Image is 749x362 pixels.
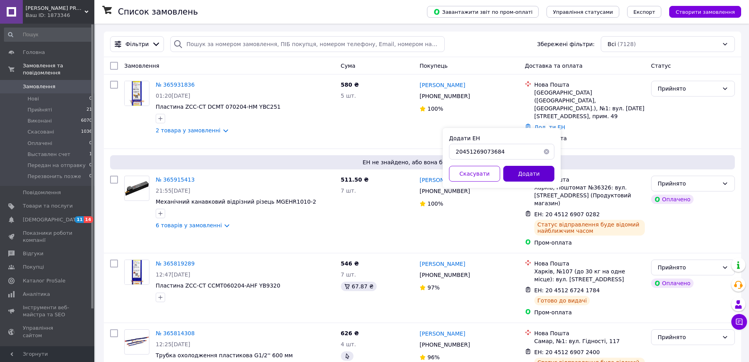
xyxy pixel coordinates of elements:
button: Експорт [627,6,662,18]
span: 21:55[DATE] [156,187,190,194]
span: Оплачені [28,140,52,147]
h1: Список замовлень [118,7,198,17]
div: Оплачено [651,278,694,288]
a: Фото товару [124,176,149,201]
span: Управління сайтом [23,325,73,339]
button: Чат з покупцем [731,314,747,330]
span: Cума [341,63,355,69]
div: Нова Пошта [534,176,645,184]
a: 2 товара у замовленні [156,127,221,134]
span: 0 [89,140,92,147]
img: Фото товару [125,336,149,348]
div: [PHONE_NUMBER] [418,91,471,102]
input: Пошук за номером замовлення, ПІБ покупця, номером телефону, Email, номером накладної [170,36,444,52]
div: [PHONE_NUMBER] [418,339,471,350]
label: Додати ЕН [449,135,480,141]
span: Замовлення [23,83,55,90]
span: 12:47[DATE] [156,271,190,278]
div: Післяплата [534,134,645,142]
span: 511.50 ₴ [341,176,369,183]
span: 4 шт. [341,341,356,347]
span: 7 шт. [341,187,356,194]
span: ЕН: 20 4512 6724 1784 [534,287,600,293]
div: Готово до видачі [534,296,590,305]
a: Механічний канавковий відрізний різець MGEHR1010-2 [156,199,316,205]
span: Головна [23,49,45,56]
span: Товари та послуги [23,202,73,210]
a: Трубка охолодження пластикова G1/2'' 600 мм [156,352,293,358]
a: [PERSON_NAME] [420,81,465,89]
img: Фото товару [125,260,149,284]
div: Харків, №107 (до 30 кг на одне місце): вул. [STREET_ADDRESS] [534,267,645,283]
div: Харків, Поштомат №36326: вул. [STREET_ADDRESS] (Продуктовий магазин) [534,184,645,207]
span: 5 шт. [341,93,356,99]
input: Пошук [4,28,93,42]
div: [PHONE_NUMBER] [418,186,471,197]
img: Фото товару [125,181,149,196]
span: Прийняті [28,106,52,113]
span: Всі [607,40,616,48]
span: Статус [651,63,671,69]
div: Прийнято [658,179,719,188]
span: Експорт [633,9,655,15]
span: Повідомлення [23,189,61,196]
a: Фото товару [124,329,149,355]
span: AVANGARD PROM [26,5,85,12]
span: 0 [89,95,92,102]
a: № 365915413 [156,176,195,183]
button: Скасувати [449,166,500,182]
span: Гаманець компанії [23,345,73,360]
span: ЕН: 20 4512 6907 2400 [534,349,600,355]
span: Скасовані [28,128,54,136]
span: 100% [427,200,443,207]
span: Створити замовлення [675,9,735,15]
span: ЕН не знайдено, або вона була видалена [113,158,732,166]
span: 96% [427,354,440,360]
div: Прийнято [658,263,719,272]
span: 97% [427,284,440,291]
span: 1036 [81,128,92,136]
button: Додати [503,166,554,182]
span: 580 ₴ [341,82,359,88]
span: Відгуки [23,250,43,257]
div: Пром-оплата [534,239,645,247]
a: [PERSON_NAME] [420,176,465,184]
span: 12:25[DATE] [156,341,190,347]
a: № 365819289 [156,260,195,267]
span: 626 ₴ [341,330,359,336]
a: Пластина ZCC-CT DCMT 070204-HM YBC251 [156,104,281,110]
span: Передан на отправку [28,162,86,169]
a: [PERSON_NAME] [420,260,465,268]
span: Выставлен счет [28,151,70,158]
a: Створити замовлення [661,8,741,15]
button: Завантажити звіт по пром-оплаті [427,6,539,18]
span: [DEMOGRAPHIC_DATA] [23,216,81,223]
span: Управління статусами [553,9,613,15]
div: Оплачено [651,195,694,204]
a: 6 товарів у замовленні [156,222,222,228]
div: Прийнято [658,84,719,93]
span: (7128) [618,41,636,47]
div: Нова Пошта [534,329,645,337]
a: № 365814308 [156,330,195,336]
span: Завантажити звіт по пром-оплаті [433,8,532,15]
span: 546 ₴ [341,260,359,267]
span: Доставка та оплата [525,63,583,69]
a: № 365931836 [156,82,195,88]
span: Замовлення [124,63,159,69]
span: Нові [28,95,39,102]
button: Створити замовлення [669,6,741,18]
span: ЕН: 20 4512 6907 0282 [534,211,600,217]
span: 11 [75,216,84,223]
div: Нова Пошта [534,260,645,267]
span: 0 [89,162,92,169]
span: Замовлення та повідомлення [23,62,94,76]
span: Фільтри [125,40,149,48]
a: Додати ЕН [534,124,565,130]
span: Покупці [23,264,44,271]
a: Пластина ZCC-CT CCMT060204-AHF YB9320 [156,282,280,289]
span: 1 [89,151,92,158]
button: Очистить [539,144,554,160]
